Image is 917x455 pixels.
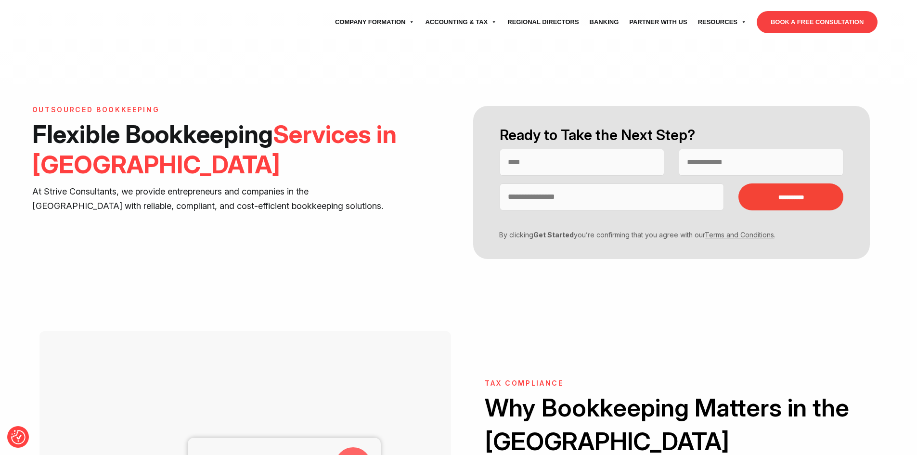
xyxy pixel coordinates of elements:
a: Resources [693,9,752,36]
form: Contact form [458,106,885,259]
a: Terms and Conditions [705,231,774,239]
a: Partner with Us [624,9,692,36]
h1: Flexible Bookkeeping [32,119,399,180]
img: Revisit consent button [11,430,26,444]
button: Consent Preferences [11,430,26,444]
strong: Get Started [533,231,574,239]
a: Regional Directors [502,9,584,36]
p: By clicking you’re confirming that you agree with our . [492,230,836,240]
a: Banking [584,9,624,36]
p: At Strive Consultants, we provide entrepreneurs and companies in the [GEOGRAPHIC_DATA] with relia... [32,184,399,213]
img: svg+xml;nitro-empty-id=MTU3OjExNQ==-1;base64,PHN2ZyB2aWV3Qm94PSIwIDAgNzU4IDI1MSIgd2lkdGg9Ijc1OCIg... [39,10,112,34]
a: Company Formation [330,9,420,36]
h2: Ready to Take the Next Step? [500,125,843,145]
a: BOOK A FREE CONSULTATION [757,11,878,33]
h6: TAX Compliance [485,379,858,388]
a: Accounting & Tax [420,9,502,36]
h6: Outsourced Bookkeeping [32,106,399,114]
